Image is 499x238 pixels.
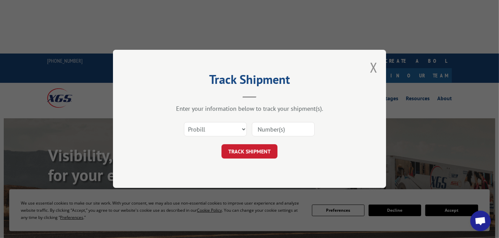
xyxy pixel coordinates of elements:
[252,122,315,137] input: Number(s)
[222,145,277,159] button: TRACK SHIPMENT
[370,58,377,76] button: Close modal
[470,211,491,231] div: Open chat
[147,105,352,113] div: Enter your information below to track your shipment(s).
[147,75,352,88] h2: Track Shipment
